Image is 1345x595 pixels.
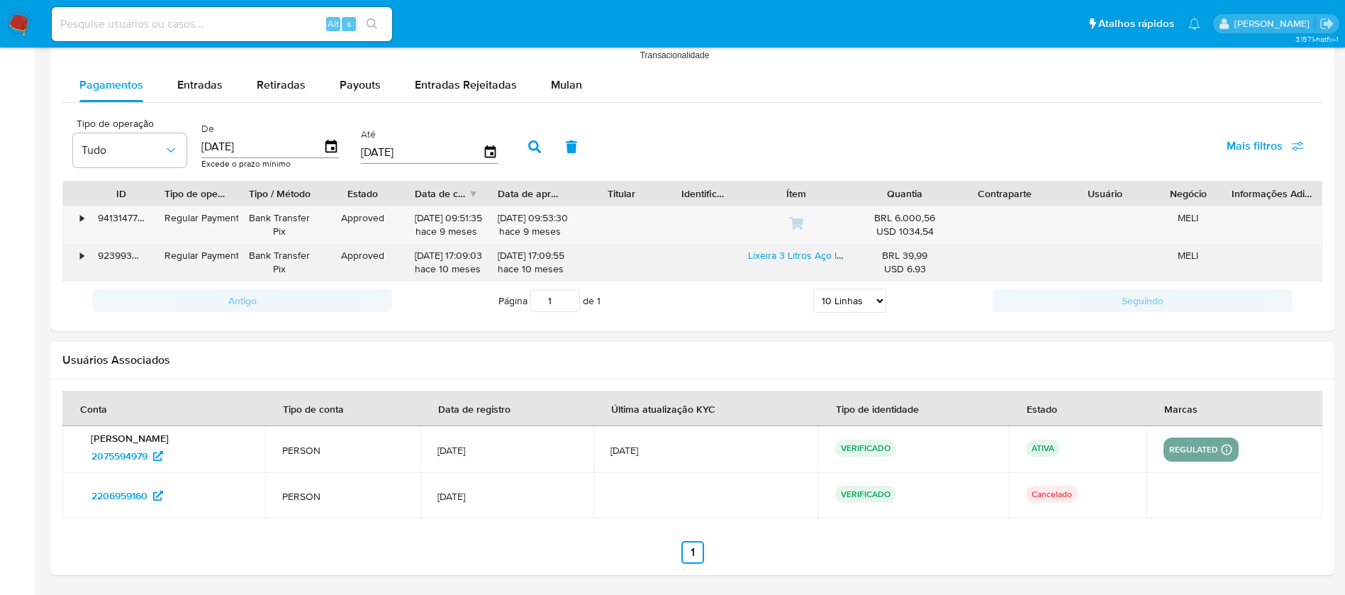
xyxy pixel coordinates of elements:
[1188,18,1200,30] a: Notificações
[1098,16,1174,31] span: Atalhos rápidos
[52,15,392,33] input: Pesquise usuários ou casos...
[1319,16,1334,31] a: Sair
[1234,17,1315,30] p: weverton.gomes@mercadopago.com.br
[1295,33,1338,45] span: 3.157.1-hotfix-1
[357,14,386,34] button: search-icon
[62,353,1322,367] h2: Usuários Associados
[347,17,351,30] span: s
[328,17,339,30] span: Alt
